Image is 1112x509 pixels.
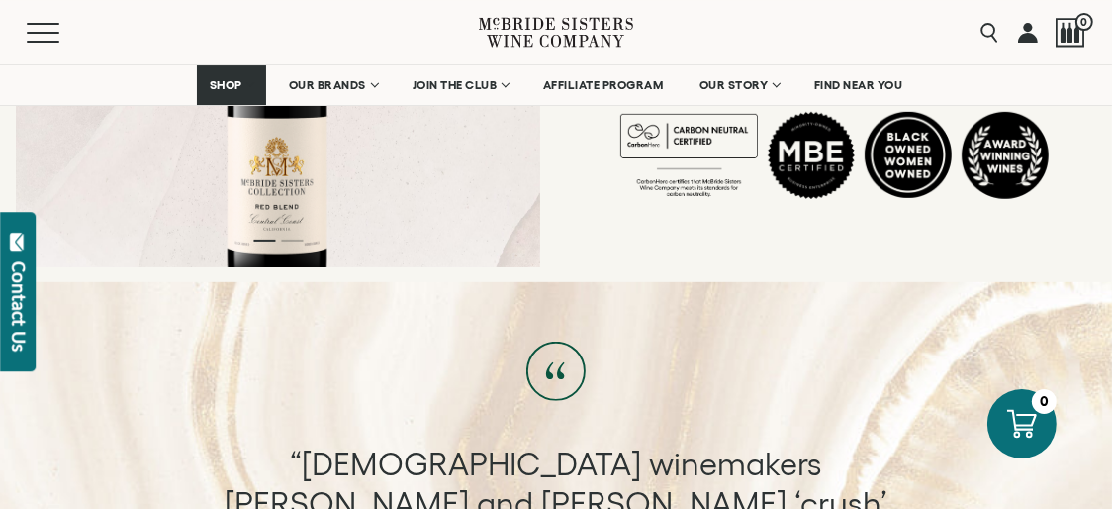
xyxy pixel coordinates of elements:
[197,65,266,105] a: SHOP
[413,78,498,92] span: JOIN THE CLUB
[530,65,677,105] a: AFFILIATE PROGRAM
[281,240,303,242] li: Page dot 2
[801,65,916,105] a: FIND NEAR YOU
[253,240,275,242] li: Page dot 1
[9,261,29,352] div: Contact Us
[210,78,243,92] span: SHOP
[1075,13,1093,31] span: 0
[27,23,98,43] button: Mobile Menu Trigger
[687,65,792,105] a: OUR STORY
[699,78,769,92] span: OUR STORY
[543,78,664,92] span: AFFILIATE PROGRAM
[276,65,390,105] a: OUR BRANDS
[814,78,903,92] span: FIND NEAR YOU
[1032,389,1057,414] div: 0
[400,65,521,105] a: JOIN THE CLUB
[289,78,366,92] span: OUR BRANDS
